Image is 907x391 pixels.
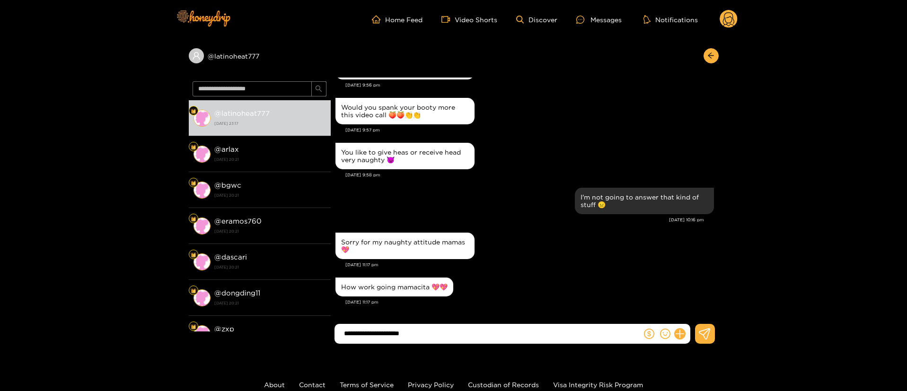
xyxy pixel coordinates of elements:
div: @latinoheat777 [189,48,331,63]
span: arrow-left [707,52,714,60]
img: conversation [194,110,211,127]
a: Home Feed [372,15,423,24]
button: Notifications [641,15,701,24]
strong: @ dascari [214,253,247,261]
strong: @ zxp [214,325,234,333]
span: dollar [644,329,654,339]
img: conversation [194,182,211,199]
a: About [264,381,285,388]
div: Sorry for my naughty attitude mamas 💖 [341,238,469,253]
span: search [315,85,322,93]
div: Would you spank your booty more this video call 🍑🍑👏👏 [341,104,469,119]
span: smile [660,329,670,339]
strong: [DATE] 20:21 [214,299,326,307]
div: [DATE] 11:17 pm [345,299,714,305]
div: [DATE] 9:57 pm [345,127,714,133]
img: Fan Level [191,252,196,258]
img: conversation [194,253,211,270]
a: Video Shorts [441,15,497,24]
strong: [DATE] 23:17 [214,119,326,128]
div: Messages [576,14,622,25]
img: Fan Level [191,216,196,222]
img: conversation [194,217,211,235]
div: Sep. 16, 11:17 pm [335,278,453,296]
div: You like to give heas or receive head very naughty 😈 [341,148,469,164]
strong: [DATE] 20:21 [214,227,326,235]
a: Terms of Service [340,381,394,388]
span: user [192,52,201,60]
img: Fan Level [191,144,196,150]
strong: @ arlax [214,145,239,153]
img: conversation [194,325,211,342]
strong: @ eramos760 [214,217,262,225]
img: Fan Level [191,288,196,294]
div: [DATE] 9:58 pm [345,172,714,178]
div: Sep. 16, 9:57 pm [335,98,475,124]
img: conversation [194,146,211,163]
button: arrow-left [704,48,719,63]
a: Visa Integrity Risk Program [553,381,643,388]
a: Discover [516,16,557,24]
strong: @ dongding11 [214,289,260,297]
div: I'm not going to answer that kind of stuff 😑 [581,193,708,209]
img: Fan Level [191,108,196,114]
strong: @ bgwc [214,181,241,189]
strong: [DATE] 20:21 [214,191,326,200]
div: Sep. 16, 11:17 pm [335,233,475,259]
div: [DATE] 10:16 pm [335,217,704,223]
img: conversation [194,289,211,306]
img: Fan Level [191,324,196,330]
strong: [DATE] 20:21 [214,263,326,271]
img: Fan Level [191,180,196,186]
a: Privacy Policy [408,381,454,388]
button: dollar [642,327,656,341]
div: Sep. 16, 10:16 pm [575,188,714,214]
button: search [311,81,326,96]
div: [DATE] 9:56 pm [345,82,714,88]
div: [DATE] 11:17 pm [345,261,714,268]
a: Custodian of Records [468,381,539,388]
strong: @ latinoheat777 [214,109,270,117]
div: Sep. 16, 9:58 pm [335,143,475,169]
a: Contact [299,381,326,388]
div: How work going mamacita 💖💖 [341,283,448,291]
span: video-camera [441,15,455,24]
strong: [DATE] 20:21 [214,155,326,164]
span: home [372,15,385,24]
